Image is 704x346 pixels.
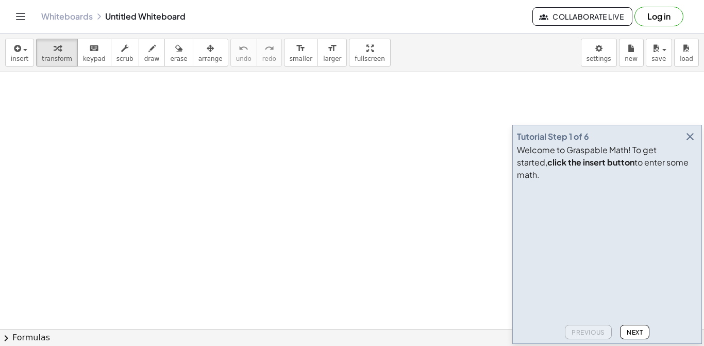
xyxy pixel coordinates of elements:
span: save [651,55,666,62]
button: insert [5,39,34,67]
i: keyboard [89,42,99,55]
button: settings [581,39,617,67]
span: load [680,55,693,62]
i: redo [264,42,274,55]
span: smaller [290,55,312,62]
button: Next [620,325,649,339]
div: Welcome to Graspable Math! To get started, to enter some math. [517,144,697,181]
button: format_sizesmaller [284,39,318,67]
button: new [619,39,644,67]
button: Log in [634,7,683,26]
button: draw [139,39,165,67]
span: draw [144,55,160,62]
button: keyboardkeypad [77,39,111,67]
span: larger [323,55,341,62]
button: redoredo [257,39,282,67]
button: arrange [193,39,228,67]
span: Next [627,328,643,336]
b: click the insert button [547,157,634,168]
span: settings [586,55,611,62]
button: erase [164,39,193,67]
i: format_size [296,42,306,55]
button: undoundo [230,39,257,67]
div: Tutorial Step 1 of 6 [517,130,589,143]
span: keypad [83,55,106,62]
span: insert [11,55,28,62]
span: erase [170,55,187,62]
button: Toggle navigation [12,8,29,25]
i: format_size [327,42,337,55]
span: redo [262,55,276,62]
button: transform [36,39,78,67]
i: undo [239,42,248,55]
button: load [674,39,699,67]
button: save [646,39,672,67]
button: scrub [111,39,139,67]
span: Collaborate Live [541,12,624,21]
span: transform [42,55,72,62]
span: undo [236,55,252,62]
span: scrub [116,55,133,62]
span: new [625,55,638,62]
button: Collaborate Live [532,7,632,26]
button: fullscreen [349,39,390,67]
span: fullscreen [355,55,384,62]
button: format_sizelarger [317,39,347,67]
span: arrange [198,55,223,62]
a: Whiteboards [41,11,93,22]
